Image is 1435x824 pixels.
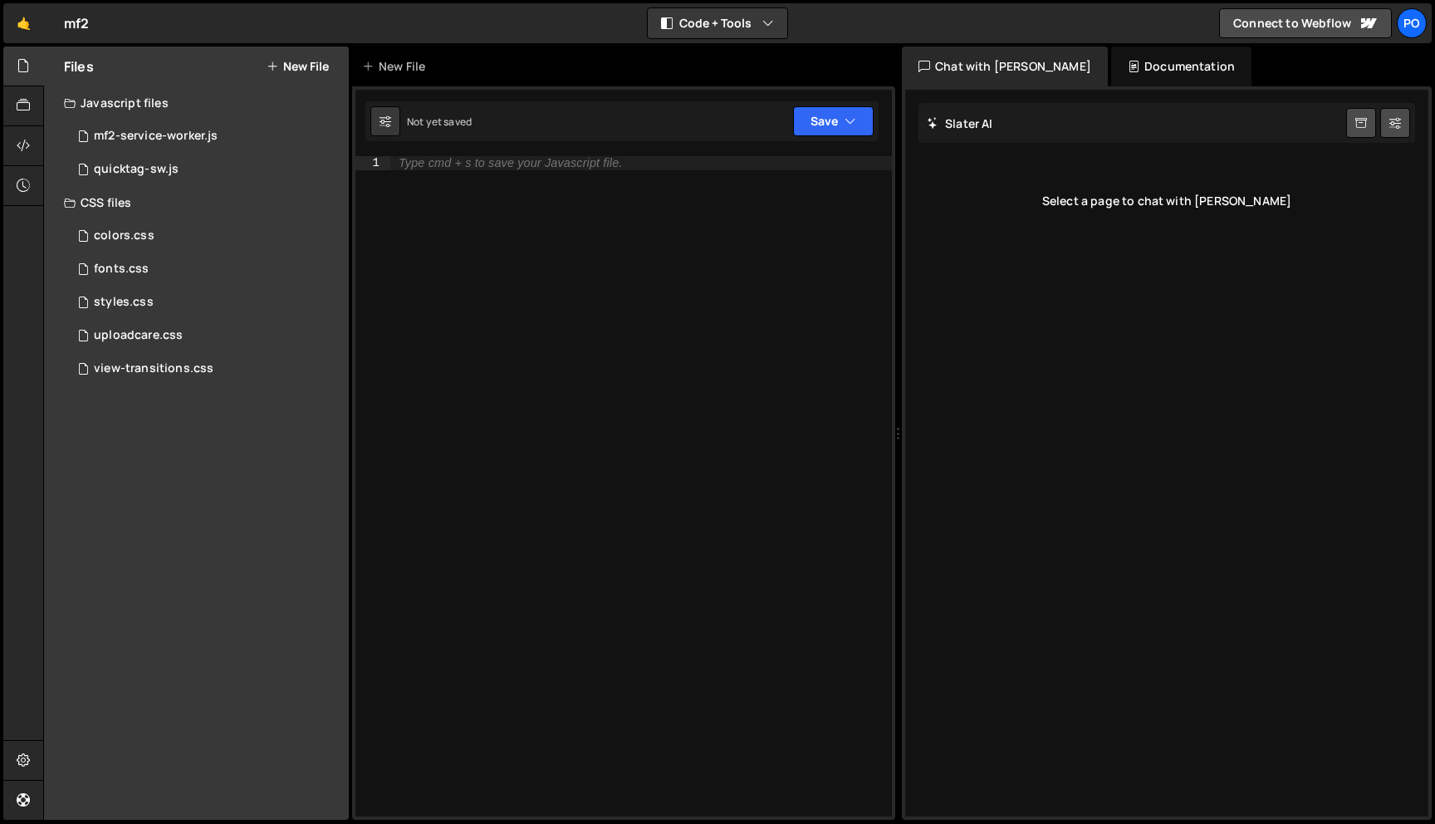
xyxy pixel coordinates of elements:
div: mf2-service-worker.js [94,129,218,144]
div: 16238/43748.css [64,286,349,319]
button: Save [793,106,874,136]
div: 1 [355,156,390,170]
div: Javascript files [44,86,349,120]
div: 16238/43751.css [64,219,349,253]
div: fonts.css [94,262,149,277]
button: Code + Tools [648,8,787,38]
h2: Slater AI [927,115,993,131]
div: Not yet saved [407,115,472,129]
button: New File [267,60,329,73]
div: quicktag-sw.js [94,162,179,177]
div: uploadcare.css [94,328,183,343]
h2: Files [64,57,94,76]
a: 🤙 [3,3,44,43]
div: 16238/44782.js [64,153,349,186]
div: styles.css [94,295,154,310]
div: Type cmd + s to save your Javascript file. [399,157,622,169]
div: Select a page to chat with [PERSON_NAME] [918,168,1415,234]
div: CSS files [44,186,349,219]
a: Po [1397,8,1427,38]
div: Documentation [1111,47,1251,86]
div: 16238/43750.css [64,319,349,352]
div: mf2 [64,13,89,33]
a: Connect to Webflow [1219,8,1392,38]
div: New File [362,58,432,75]
div: 16238/45019.js [64,120,349,153]
div: Chat with [PERSON_NAME] [902,47,1108,86]
div: view-transitions.css [94,361,213,376]
div: colors.css [94,228,154,243]
div: 16238/43752.css [64,253,349,286]
div: 16238/43749.css [64,352,349,385]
